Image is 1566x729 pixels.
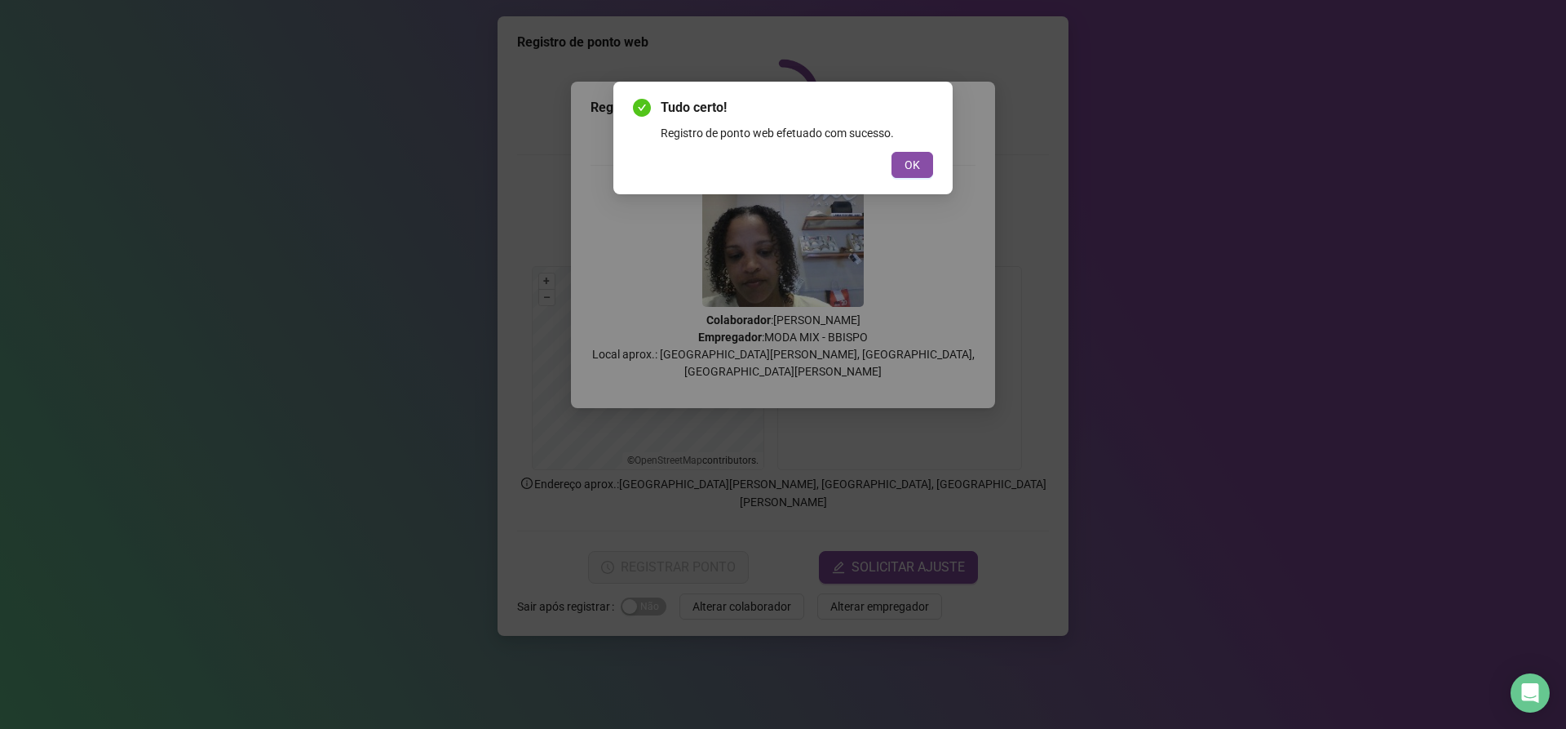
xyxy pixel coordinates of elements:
[891,152,933,178] button: OK
[633,99,651,117] span: check-circle
[661,124,933,142] div: Registro de ponto web efetuado com sucesso.
[905,156,920,174] span: OK
[661,98,933,118] span: Tudo certo!
[1511,673,1550,713] div: Open Intercom Messenger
